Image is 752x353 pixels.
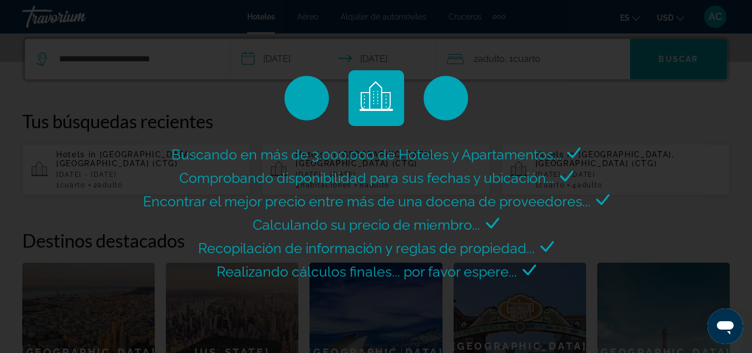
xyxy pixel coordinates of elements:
[253,216,480,233] span: Calculando su precio de miembro...
[198,240,535,257] span: Recopilación de información y reglas de propiedad...
[143,193,591,210] span: Encontrar el mejor precio entre más de una docena de proveedores...
[171,146,562,163] span: Buscando en más de 3.000.000 de Hoteles y Apartamentos...
[179,170,554,186] span: Comprobando disponibilidad para sus fechas y ubicación...
[707,308,743,344] iframe: Botón para iniciar la ventana de mensajería
[217,263,517,280] span: Realizando cálculos finales... por favor espere...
